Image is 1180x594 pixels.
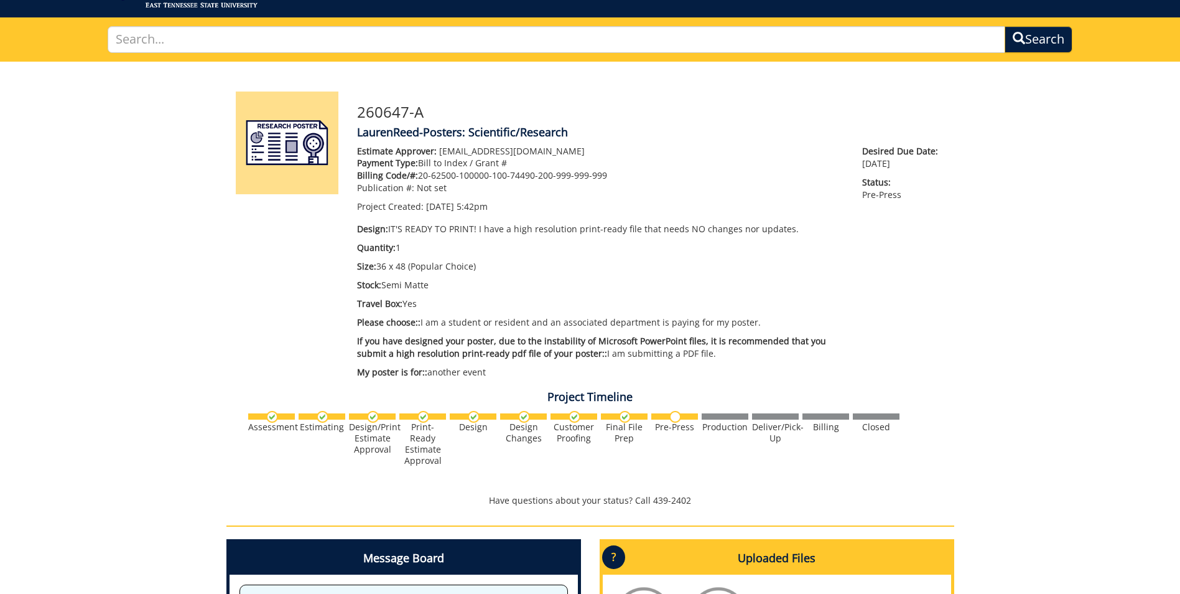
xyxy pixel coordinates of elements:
[357,335,844,360] p: I am submitting a PDF file.
[752,422,799,444] div: Deliver/Pick-Up
[853,422,899,433] div: Closed
[802,422,849,433] div: Billing
[426,200,488,212] span: [DATE] 5:42pm
[357,260,844,273] p: 36 x 48 (Popular Choice)
[357,182,414,194] span: Publication #:
[349,422,396,455] div: Design/Print Estimate Approval
[317,411,328,423] img: checkmark
[226,494,954,507] p: Have questions about your status? Call 439-2402
[357,242,396,253] span: Quantity:
[619,411,631,423] img: checkmark
[357,169,844,182] p: 20-62500-100000-100-74490-200-999-999-999
[357,316,844,329] p: I am a student or resident and an associated department is paying for my poster.
[651,422,698,433] div: Pre-Press
[551,422,597,444] div: Customer Proofing
[357,223,844,235] p: IT'S READY TO PRINT! I have a high resolution print-ready file that needs NO changes nor updates.
[468,411,480,423] img: checkmark
[357,169,418,181] span: Billing Code/#:
[357,200,424,212] span: Project Created:
[357,298,844,310] p: Yes
[357,366,427,378] span: My poster is for::
[299,422,345,433] div: Estimating
[357,126,945,139] h4: LaurenReed-Posters: Scientific/Research
[357,145,437,157] span: Estimate Approver:
[569,411,580,423] img: checkmark
[357,223,388,235] span: Design:
[862,145,944,158] span: Desired Due Date:
[399,422,446,466] div: Print-Ready Estimate Approval
[862,176,944,189] span: Status:
[367,411,379,423] img: checkmark
[601,422,648,444] div: Final File Prep
[357,260,376,272] span: Size:
[357,145,844,158] p: [EMAIL_ADDRESS][DOMAIN_NAME]
[862,145,944,170] p: [DATE]
[108,26,1005,53] input: Search...
[236,92,338,194] img: Product featured image
[230,542,578,575] h4: Message Board
[357,279,844,291] p: Semi Matte
[357,157,844,169] p: Bill to Index / Grant #
[602,545,625,569] p: ?
[266,411,278,423] img: checkmark
[862,176,944,201] p: Pre-Press
[357,157,418,169] span: Payment Type:
[357,104,945,120] h3: 260647-A
[669,411,681,423] img: no
[1005,26,1072,53] button: Search
[226,391,954,403] h4: Project Timeline
[450,422,496,433] div: Design
[518,411,530,423] img: checkmark
[357,298,402,309] span: Travel Box:
[357,316,420,328] span: Please choose::
[357,366,844,379] p: another event
[357,279,381,291] span: Stock:
[357,335,826,359] span: If you have designed your poster, due to the instability of Microsoft PowerPoint files, it is rec...
[417,182,447,194] span: Not set
[603,542,951,575] h4: Uploaded Files
[500,422,547,444] div: Design Changes
[248,422,295,433] div: Assessment
[357,242,844,254] p: 1
[702,422,748,433] div: Production
[417,411,429,423] img: checkmark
